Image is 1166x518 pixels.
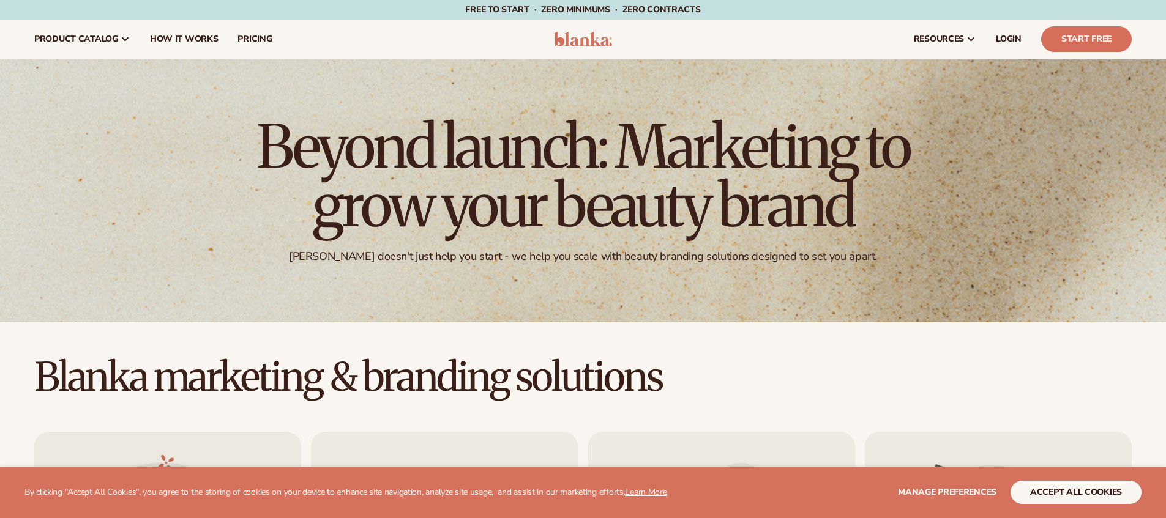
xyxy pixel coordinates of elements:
a: pricing [228,20,282,59]
a: LOGIN [986,20,1031,59]
h1: Beyond launch: Marketing to grow your beauty brand [247,117,920,235]
span: product catalog [34,34,118,44]
a: How It Works [140,20,228,59]
a: Start Free [1041,26,1132,52]
a: Learn More [625,486,667,498]
p: By clicking "Accept All Cookies", you agree to the storing of cookies on your device to enhance s... [24,487,667,498]
span: Manage preferences [898,486,996,498]
button: accept all cookies [1011,481,1142,504]
button: Manage preferences [898,481,996,504]
span: How It Works [150,34,219,44]
span: LOGIN [996,34,1022,44]
span: Free to start · ZERO minimums · ZERO contracts [465,4,700,15]
a: resources [904,20,986,59]
img: logo [554,32,612,46]
span: resources [914,34,964,44]
span: pricing [237,34,272,44]
a: product catalog [24,20,140,59]
div: [PERSON_NAME] doesn't just help you start - we help you scale with beauty branding solutions desi... [289,250,877,264]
